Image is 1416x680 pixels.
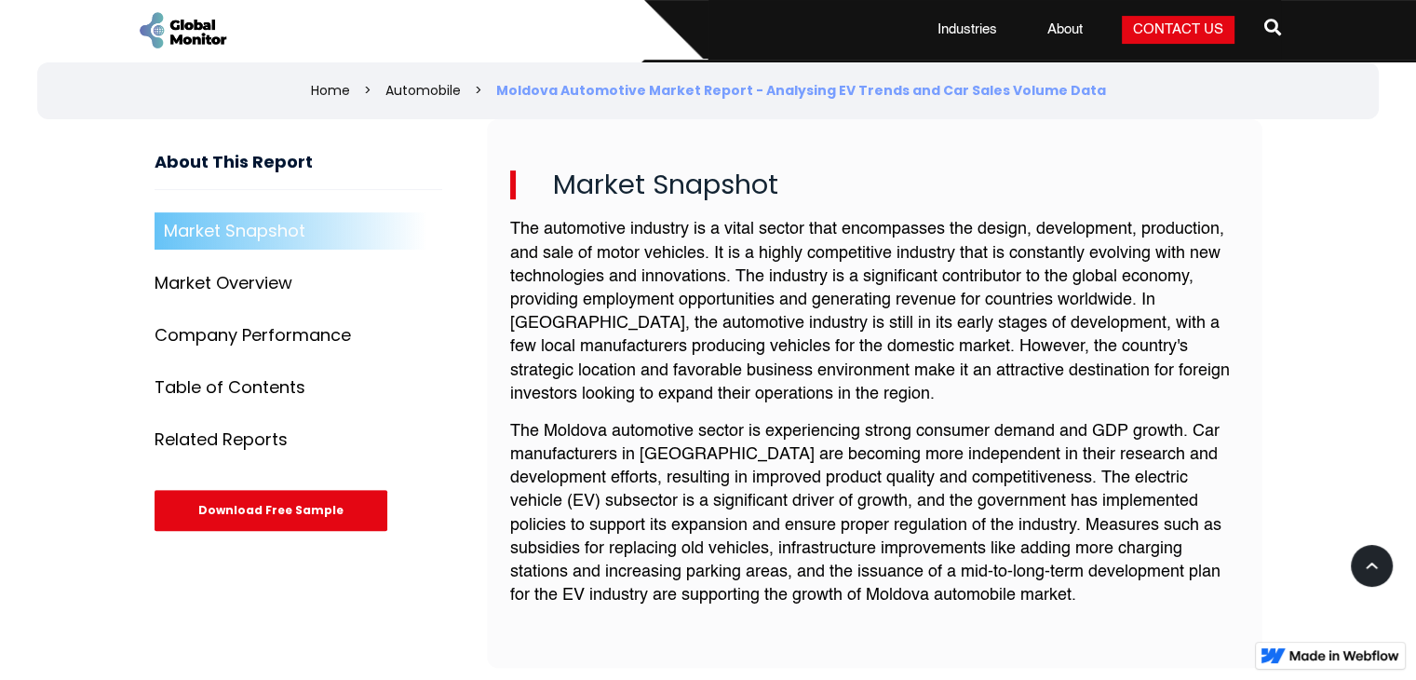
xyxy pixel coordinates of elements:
[510,170,1239,200] h2: Market Snapshot
[475,81,482,100] div: >
[155,153,442,191] h3: About This Report
[155,369,442,406] a: Table of Contents
[510,218,1239,406] p: The automotive industry is a vital sector that encompasses the design, development, production, a...
[1289,650,1399,661] img: Made in Webflow
[155,490,387,531] div: Download Free Sample
[311,81,350,100] a: Home
[364,81,371,100] div: >
[155,317,442,354] a: Company Performance
[385,81,461,100] a: Automobile
[926,20,1008,39] a: Industries
[155,421,442,458] a: Related Reports
[155,326,351,345] div: Company Performance
[155,274,292,292] div: Market Overview
[1122,16,1234,44] a: Contact Us
[155,430,288,449] div: Related Reports
[136,9,229,51] a: home
[510,420,1239,608] p: The Moldova automotive sector is experiencing strong consumer demand and GDP growth. Car manufact...
[1036,20,1094,39] a: About
[1264,14,1281,40] span: 
[155,212,442,250] a: Market Snapshot
[1264,11,1281,48] a: 
[164,222,305,240] div: Market Snapshot
[496,81,1106,100] div: Moldova Automotive Market Report - Analysing EV Trends and Car Sales Volume Data
[155,265,442,302] a: Market Overview
[155,378,305,397] div: Table of Contents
